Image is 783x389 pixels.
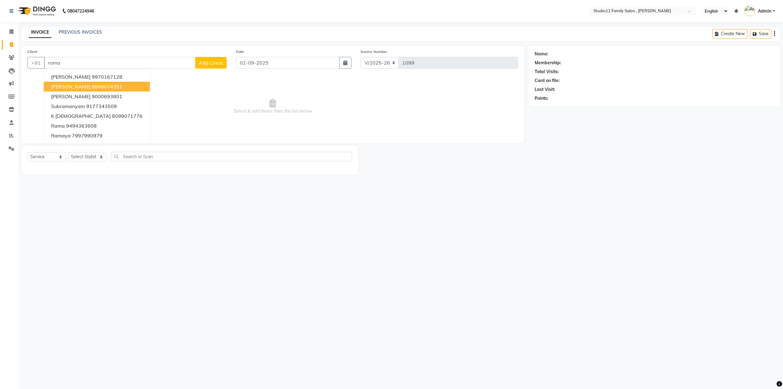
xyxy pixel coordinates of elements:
ngb-highlight: 9494363608 [66,123,97,129]
a: PREVIOUS INVOICES [59,29,102,35]
ngb-highlight: 9848074352 [92,84,122,90]
img: Admin [744,6,755,16]
label: Client [28,49,37,54]
ngb-highlight: 9970167128 [92,74,122,80]
span: [PERSON_NAME] [51,142,91,148]
div: Points: [535,95,548,102]
input: Search by Name/Mobile/Email/Code [44,57,195,69]
div: Total Visits: [535,69,559,75]
span: Admin [758,8,771,14]
div: Card on file: [535,77,560,84]
button: Add Client [195,57,227,69]
a: INVOICE [29,27,51,38]
div: Membership: [535,60,561,66]
span: [PERSON_NAME] [51,84,91,90]
input: Search or Scan [111,152,352,161]
ngb-highlight: 9177343509 [86,103,117,109]
button: Save [750,29,771,39]
img: logo [16,2,58,20]
span: Subramanyam [51,103,85,109]
span: Select & add items from the list below [28,76,518,137]
b: 08047224946 [67,2,94,20]
span: ramaya [51,133,71,139]
div: Last Visit: [535,86,555,93]
span: Add Client [199,60,223,66]
ngb-highlight: 9700741309 [92,142,122,148]
span: [PERSON_NAME] [51,93,91,99]
label: Invoice Number [361,49,387,54]
span: k [DEMOGRAPHIC_DATA] [51,113,111,119]
ngb-highlight: 9000693801 [92,93,122,99]
span: [PERSON_NAME] [51,74,91,80]
label: Date [236,49,244,54]
ngb-highlight: 7997990979 [72,133,102,139]
button: Create New [712,29,748,39]
ngb-highlight: 8099071776 [112,113,143,119]
span: rama [51,123,65,129]
button: +91 [28,57,45,69]
div: Name: [535,51,548,57]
